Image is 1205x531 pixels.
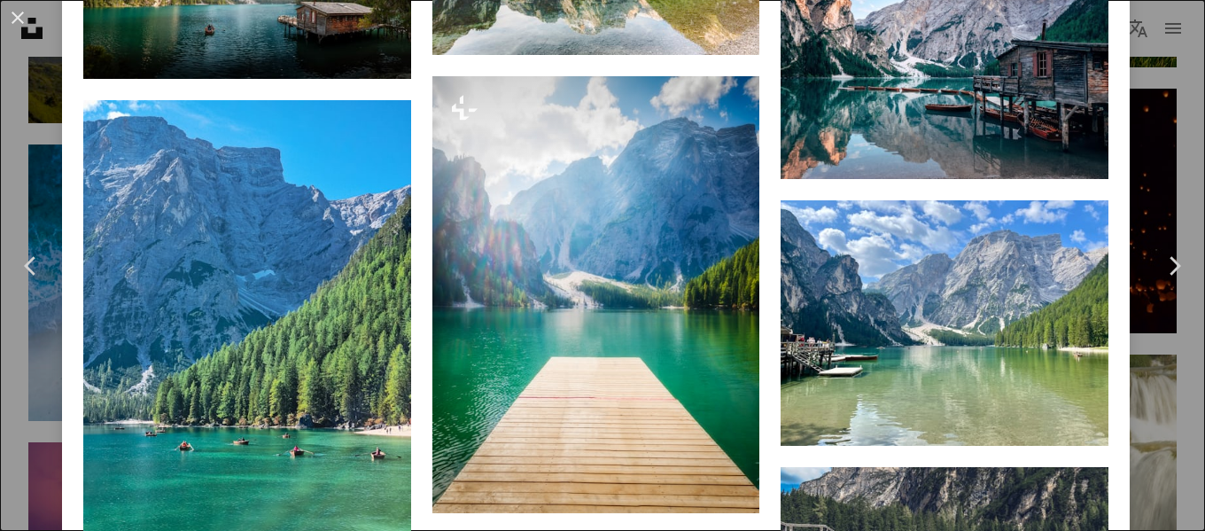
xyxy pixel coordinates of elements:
img: 山と木々に囲まれた水域 [781,200,1108,446]
a: 山と木々に囲まれた水域 [781,315,1108,331]
a: 次へ [1143,181,1205,351]
img: ドロミテ山脈のブレイズ湖背景のシーコフェル、スチロル、イタリア。ブレイズ湖は、ブレイズ湖としても知られています。湖は水に映る山々に囲まれています。 [432,76,760,513]
a: 湖の上に浮かぶボートのグループ [83,310,411,326]
a: 水域近くの灰色の木造キャビン [781,55,1108,71]
a: ドロミテ山脈のブレイズ湖背景のシーコフェル、スチロル、イタリア。ブレイズ湖は、ブレイズ湖としても知られています。湖は水に映る山々に囲まれています。 [432,286,760,302]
